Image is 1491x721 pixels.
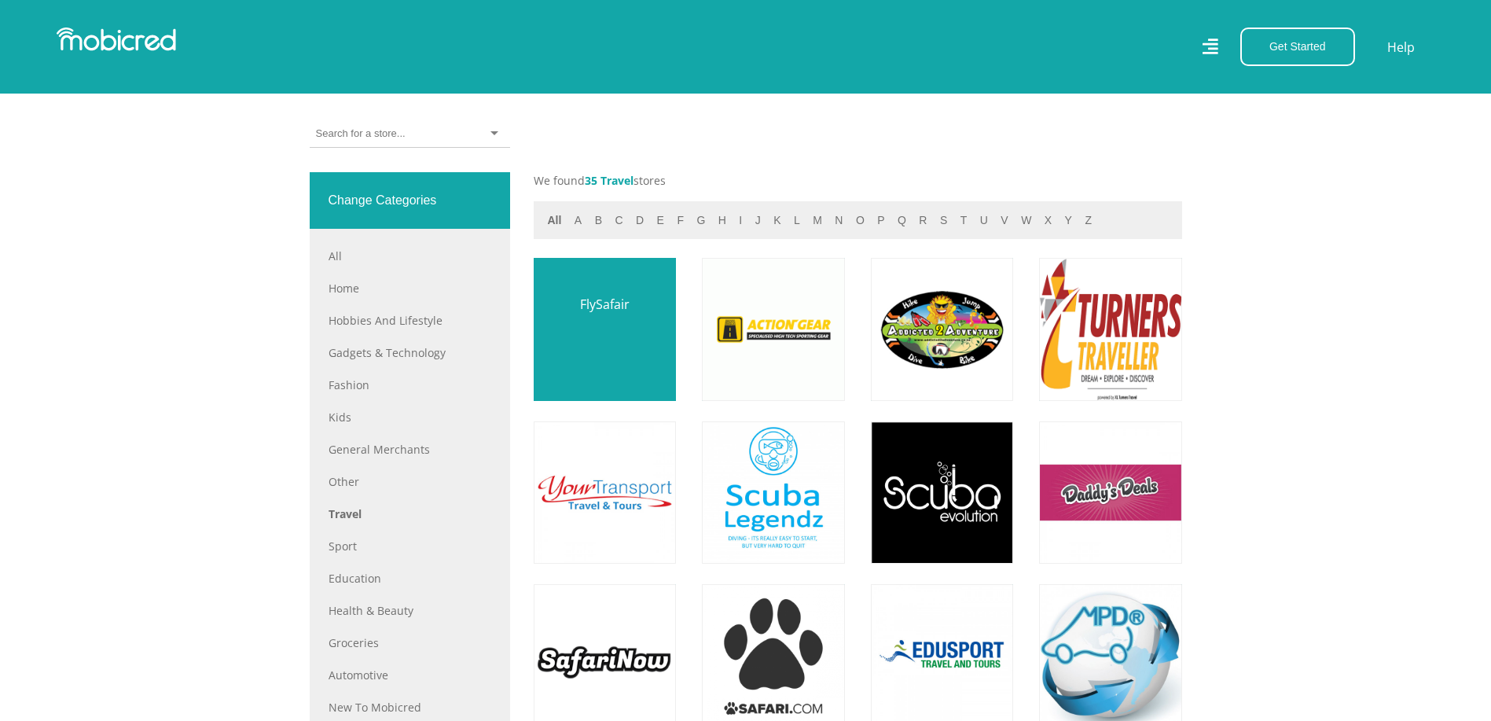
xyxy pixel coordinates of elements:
[893,212,911,230] button: q
[692,212,710,230] button: g
[714,212,731,230] button: h
[769,212,785,230] button: k
[975,212,993,230] button: u
[830,212,847,230] button: n
[329,409,491,425] a: Kids
[1060,212,1077,230] button: y
[329,538,491,554] a: Sport
[329,635,491,651] a: Groceries
[329,570,491,587] a: Education
[751,212,766,230] button: j
[1386,37,1416,57] a: Help
[935,212,952,230] button: s
[329,441,491,458] a: General Merchants
[570,212,586,230] button: a
[631,212,648,230] button: d
[57,28,176,51] img: Mobicred
[329,602,491,619] a: Health & Beauty
[329,248,491,264] a: All
[672,212,689,230] button: f
[329,473,491,490] a: Other
[914,212,931,230] button: r
[789,212,805,230] button: l
[590,212,607,230] button: b
[329,312,491,329] a: Hobbies and Lifestyle
[585,173,597,188] span: 35
[310,172,510,229] div: Change Categories
[316,127,405,141] input: Search for a store...
[1080,212,1096,230] button: z
[956,212,972,230] button: t
[652,212,669,230] button: e
[543,212,567,230] button: All
[1016,212,1036,230] button: w
[851,212,869,230] button: o
[329,280,491,296] a: Home
[872,212,889,230] button: p
[1240,28,1355,66] button: Get Started
[534,172,1182,189] p: We found stores
[329,506,491,522] a: Travel
[610,212,627,230] button: c
[600,173,633,188] span: Travel
[329,699,491,715] a: New to Mobicred
[996,212,1012,230] button: v
[808,212,827,230] button: m
[329,667,491,683] a: Automotive
[329,377,491,393] a: Fashion
[734,212,747,230] button: i
[1040,212,1056,230] button: x
[329,344,491,361] a: Gadgets & Technology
